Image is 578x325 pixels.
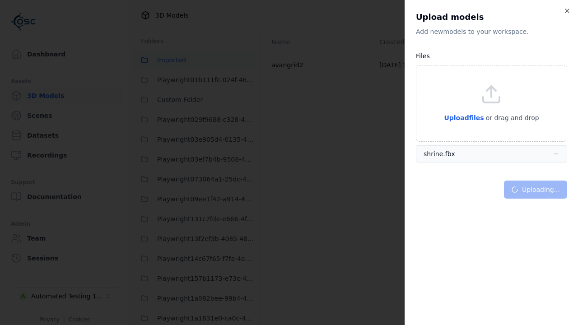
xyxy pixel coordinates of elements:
label: Files [416,52,430,60]
span: Upload files [444,114,484,121]
p: Add new model s to your workspace. [416,27,567,36]
p: or drag and drop [484,112,539,123]
div: shrine.fbx [424,149,455,158]
h2: Upload models [416,11,567,23]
